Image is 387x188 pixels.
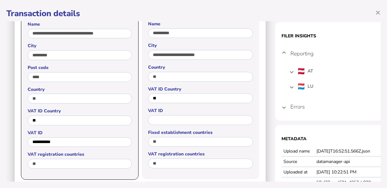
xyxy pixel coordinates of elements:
[28,43,132,49] label: City
[148,21,253,27] label: Name
[290,50,314,57] h4: Reporting
[148,64,253,70] label: Country
[282,146,315,156] td: Upload name
[148,108,253,114] label: VAT ID
[148,86,253,92] label: VAT ID Country
[308,83,314,90] span: LU
[6,8,381,19] h1: Transaction details
[298,68,304,74] img: at.png
[290,103,305,110] h4: Errors
[28,65,132,71] label: Post code
[282,167,315,177] td: Uploaded at
[282,156,315,167] td: Source
[148,42,253,48] label: City
[308,68,313,74] span: AT
[28,21,132,27] label: Name
[375,6,381,18] span: ×
[148,151,253,157] label: VAT registration countries
[298,83,304,90] img: lu.png
[28,86,132,92] label: Country
[28,130,132,136] label: VAT ID
[28,151,132,157] label: VAT registration countries
[148,129,253,135] label: Fixed establishment countries
[28,108,132,114] label: VAT ID Country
